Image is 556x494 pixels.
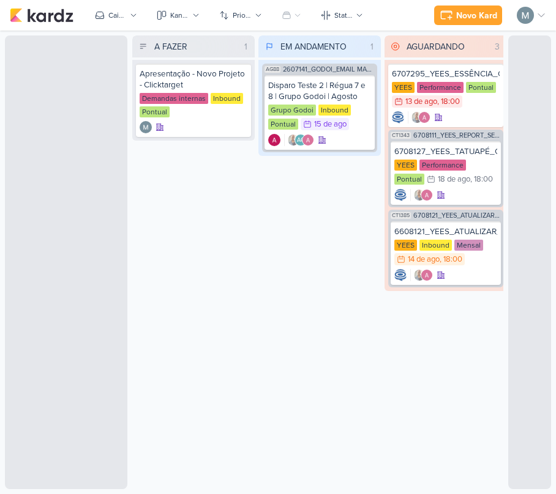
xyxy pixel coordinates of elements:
[392,82,415,93] div: YEES
[394,240,417,251] div: YEES
[421,269,433,281] img: Alessandra Gomes
[287,134,299,146] img: Iara Santos
[394,269,407,281] img: Caroline Traven De Andrade
[140,121,152,133] img: Mariana Amorim
[419,160,466,171] div: Performance
[408,256,440,264] div: 14 de ago
[470,175,493,183] div: , 18:00
[419,240,452,251] div: Inbound
[408,111,430,123] div: Colaboradores: Iara Santos, Alessandra Gomes
[392,68,500,79] div: 6707295_YEES_ESSÊNCIA_CAMPOLIM_CLIENTE_OCULTO
[140,106,170,117] div: Pontual
[394,269,407,281] div: Criador(a): Caroline Traven De Andrade
[405,98,437,106] div: 13 de ago
[314,120,347,128] div: 15 de ago
[490,40,505,53] div: 3
[140,68,247,90] div: Apresentação - Novo Projeto - Clicktarget
[268,80,371,102] div: Disparo Teste 2 | Régua 7 e 8 | Grupo Godoi | Agosto
[438,175,470,183] div: 18 de ago
[410,189,433,201] div: Colaboradores: Iara Santos, Alessandra Gomes
[413,132,501,139] span: 6708111_YEES_REPORT_SEMANAL_12.08
[413,189,426,201] img: Iara Santos
[297,138,305,144] p: AG
[10,8,73,23] img: kardz.app
[392,111,404,123] div: Criador(a): Caroline Traven De Andrade
[392,111,404,123] img: Caroline Traven De Andrade
[268,119,298,130] div: Pontual
[434,6,502,25] button: Novo Kard
[283,66,375,73] span: 2607141_GODOI_EMAIL MARKETING_AGOSTO
[239,40,252,53] div: 1
[413,212,501,219] span: 6708121_YEES_ATUALIZAR_EVOLUÇÃO_DE_OBRA_SITE
[410,269,433,281] div: Colaboradores: Iara Santos, Alessandra Gomes
[517,7,534,24] img: Mariana Amorim
[394,189,407,201] img: Caroline Traven De Andrade
[366,40,378,53] div: 1
[466,82,496,93] div: Pontual
[318,105,351,116] div: Inbound
[418,111,430,123] img: Alessandra Gomes
[394,146,497,157] div: 6708127_YEES_TATUAPÉ_CLIENTE_OCULTO
[417,82,464,93] div: Performance
[411,111,423,123] img: Iara Santos
[140,93,208,104] div: Demandas internas
[302,134,314,146] img: Alessandra Gomes
[211,93,243,104] div: Inbound
[456,9,497,22] div: Novo Kard
[394,160,417,171] div: YEES
[265,66,280,73] span: AG88
[268,134,280,146] div: Criador(a): Alessandra Gomes
[140,121,152,133] div: Criador(a): Mariana Amorim
[391,132,411,139] span: CT1343
[268,134,280,146] img: Alessandra Gomes
[454,240,483,251] div: Mensal
[394,189,407,201] div: Criador(a): Caroline Traven De Andrade
[268,105,316,116] div: Grupo Godoi
[437,98,460,106] div: , 18:00
[413,269,426,281] img: Iara Santos
[394,226,497,237] div: 6608121_YEES_ATUALIZAR_EVOLUÇÃO_DE_OBRA_INBOUND
[295,134,307,146] div: Aline Gimenez Graciano
[284,134,314,146] div: Colaboradores: Iara Santos, Aline Gimenez Graciano, Alessandra Gomes
[394,174,424,185] div: Pontual
[421,189,433,201] img: Alessandra Gomes
[440,256,462,264] div: , 18:00
[391,212,411,219] span: CT1385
